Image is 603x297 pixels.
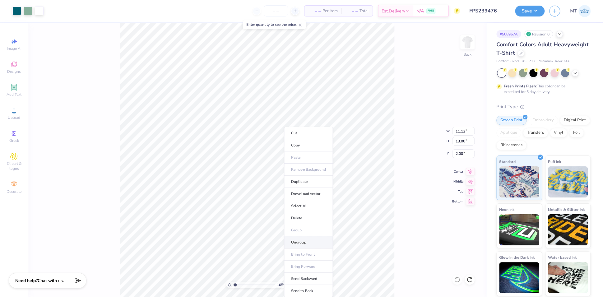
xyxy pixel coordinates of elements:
[560,116,590,125] div: Digital Print
[570,7,577,15] span: MT
[38,278,64,284] span: Chat with us.
[284,176,333,188] li: Duplicate
[504,83,580,95] div: This color can be expedited for 5 day delivery.
[548,158,561,165] span: Puff Ink
[243,20,306,29] div: Enter quantity to see the price.
[578,5,591,17] img: Michelle Tapire
[499,158,516,165] span: Standard
[523,128,548,137] div: Transfers
[569,128,584,137] div: Foil
[528,116,558,125] div: Embroidery
[284,285,333,297] li: Send to Back
[496,59,519,64] span: Comfort Colors
[322,8,338,14] span: Per Item
[499,254,535,261] span: Glow in the Dark Ink
[7,92,21,97] span: Add Text
[452,199,463,204] span: Bottom
[550,128,567,137] div: Vinyl
[7,189,21,194] span: Decorate
[499,166,539,197] img: Standard
[496,141,526,150] div: Rhinestones
[548,166,588,197] img: Puff Ink
[496,128,521,137] div: Applique
[284,127,333,139] li: Cut
[284,212,333,224] li: Delete
[548,254,577,261] span: Water based Ink
[382,8,405,14] span: Est. Delivery
[284,188,333,200] li: Download vector
[499,214,539,245] img: Neon Ink
[416,8,424,14] span: N/A
[308,8,321,14] span: – –
[3,161,25,171] span: Clipart & logos
[499,206,514,213] span: Neon Ink
[7,46,21,51] span: Image AI
[284,236,333,248] li: Ungroup
[570,5,591,17] a: MT
[524,30,553,38] div: Revision 0
[264,5,288,16] input: – –
[7,69,21,74] span: Designs
[548,262,588,293] img: Water based Ink
[499,262,539,293] img: Glow in the Dark Ink
[284,139,333,151] li: Copy
[284,200,333,212] li: Select All
[522,59,536,64] span: # C1717
[548,214,588,245] img: Metallic & Glitter Ink
[359,8,369,14] span: Total
[496,30,521,38] div: # 508967A
[9,138,19,143] span: Greek
[539,59,570,64] span: Minimum Order: 24 +
[465,5,510,17] input: Untitled Design
[496,103,591,110] div: Print Type
[428,9,434,13] span: FREE
[496,41,589,57] span: Comfort Colors Adult Heavyweight T-Shirt
[452,169,463,174] span: Center
[496,116,526,125] div: Screen Print
[8,115,20,120] span: Upload
[15,278,38,284] strong: Need help?
[284,273,333,285] li: Send Backward
[345,8,358,14] span: – –
[463,52,471,57] div: Back
[504,84,537,89] strong: Fresh Prints Flash:
[277,282,287,288] span: 105 %
[548,206,585,213] span: Metallic & Glitter Ink
[452,179,463,184] span: Middle
[452,189,463,194] span: Top
[461,36,474,49] img: Back
[515,6,545,16] button: Save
